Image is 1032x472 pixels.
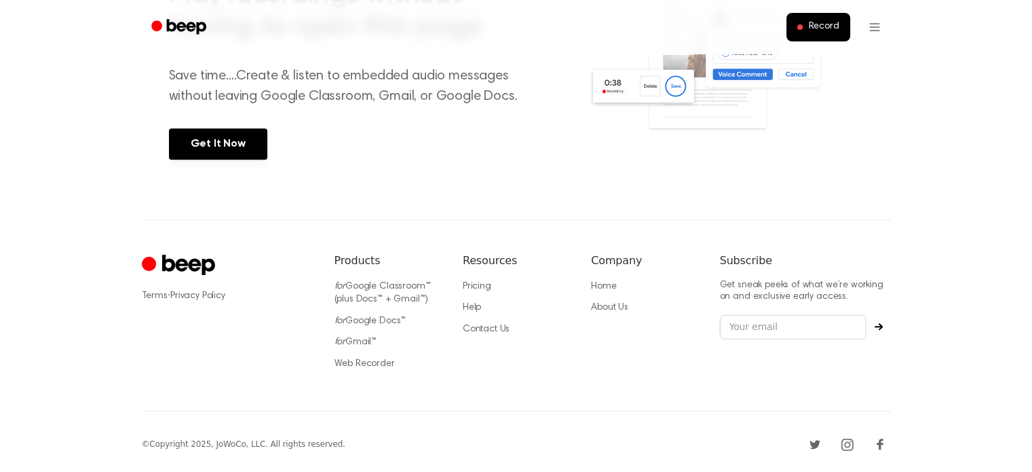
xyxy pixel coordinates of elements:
div: · [142,289,313,303]
a: Home [591,282,616,291]
button: Open menu [858,11,891,43]
p: Get sneak peeks of what we’re working on and exclusive early access. [720,280,891,304]
input: Your email [720,314,866,340]
h6: Resources [463,253,569,269]
a: forGoogle Docs™ [335,316,406,326]
a: Twitter [804,433,826,455]
a: Web Recorder [335,359,395,369]
a: Pricing [463,282,491,291]
i: for [335,282,346,291]
a: Contact Us [463,325,510,334]
h6: Company [591,253,697,269]
a: Help [463,303,481,312]
h6: Products [335,253,441,269]
a: Instagram [837,433,858,455]
button: Record [786,13,849,41]
a: About Us [591,303,628,312]
a: Get It Now [169,128,267,160]
a: forGoogle Classroom™ (plus Docs™ + Gmail™) [335,282,431,305]
a: forGmail™ [335,338,377,347]
h6: Subscribe [720,253,891,269]
i: for [335,316,346,326]
span: Record [808,21,839,33]
i: for [335,338,346,347]
a: Privacy Policy [170,291,225,301]
p: Save time....Create & listen to embedded audio messages without leaving Google Classroom, Gmail, ... [169,66,535,107]
a: Cruip [142,253,218,279]
a: Facebook [869,433,891,455]
a: Beep [142,14,218,41]
a: Terms [142,291,168,301]
button: Subscribe [866,323,891,331]
div: © Copyright 2025, JoWoCo, LLC. All rights reserved. [142,438,345,450]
